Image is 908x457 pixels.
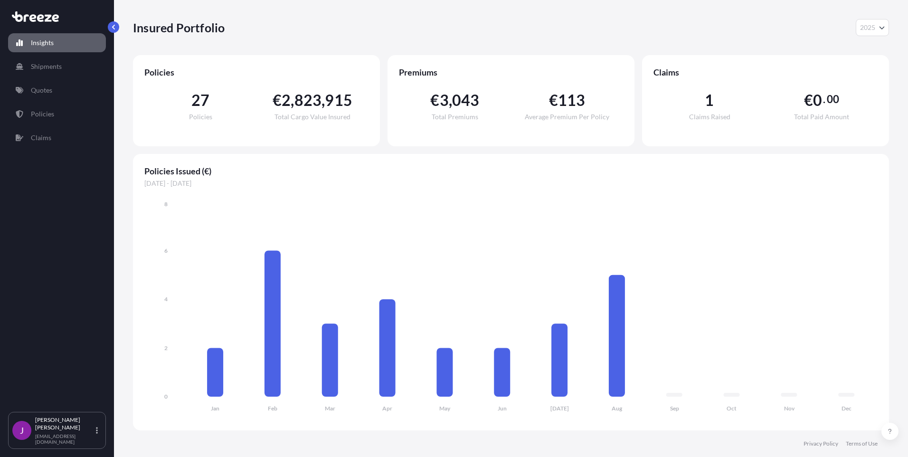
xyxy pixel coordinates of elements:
a: Shipments [8,57,106,76]
p: Policies [31,109,54,119]
a: Claims [8,128,106,147]
tspan: Apr [382,405,392,412]
p: Shipments [31,62,62,71]
span: 0 [813,93,822,108]
tspan: Dec [842,405,851,412]
p: [EMAIL_ADDRESS][DOMAIN_NAME] [35,433,94,445]
span: Claims Raised [689,114,730,120]
tspan: Aug [612,405,623,412]
span: , [449,93,452,108]
tspan: 4 [164,295,168,303]
span: Claims [653,67,878,78]
span: 915 [325,93,352,108]
tspan: 2 [164,344,168,352]
span: Total Premiums [432,114,478,120]
tspan: Feb [268,405,277,412]
span: . [823,95,825,103]
p: Insights [31,38,54,48]
tspan: Jan [211,405,219,412]
p: Quotes [31,86,52,95]
button: Year Selector [856,19,889,36]
span: 3 [440,93,449,108]
span: 2 [282,93,291,108]
span: 043 [452,93,480,108]
span: Average Premium Per Policy [525,114,609,120]
tspan: Oct [727,405,737,412]
span: Premiums [399,67,623,78]
span: Total Cargo Value Insured [274,114,350,120]
span: 113 [558,93,586,108]
tspan: Nov [784,405,795,412]
span: Policies [189,114,212,120]
span: € [804,93,813,108]
span: 1 [705,93,714,108]
tspan: 0 [164,393,168,400]
a: Privacy Policy [804,440,838,447]
a: Quotes [8,81,106,100]
p: Claims [31,133,51,143]
span: € [549,93,558,108]
span: 823 [294,93,322,108]
span: J [20,426,24,435]
span: € [430,93,439,108]
tspan: Sep [670,405,679,412]
span: , [322,93,325,108]
span: 27 [191,93,209,108]
span: Policies [144,67,369,78]
a: Policies [8,105,106,124]
tspan: [DATE] [550,405,569,412]
span: 00 [827,95,839,103]
a: Insights [8,33,106,52]
p: Insured Portfolio [133,20,225,35]
span: [DATE] - [DATE] [144,179,878,188]
p: [PERSON_NAME] [PERSON_NAME] [35,416,94,431]
tspan: 8 [164,200,168,208]
tspan: May [439,405,451,412]
span: € [273,93,282,108]
tspan: 6 [164,247,168,254]
span: Total Paid Amount [794,114,849,120]
span: , [291,93,294,108]
a: Terms of Use [846,440,878,447]
span: Policies Issued (€) [144,165,878,177]
tspan: Jun [498,405,507,412]
tspan: Mar [325,405,335,412]
span: 2025 [860,23,875,32]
